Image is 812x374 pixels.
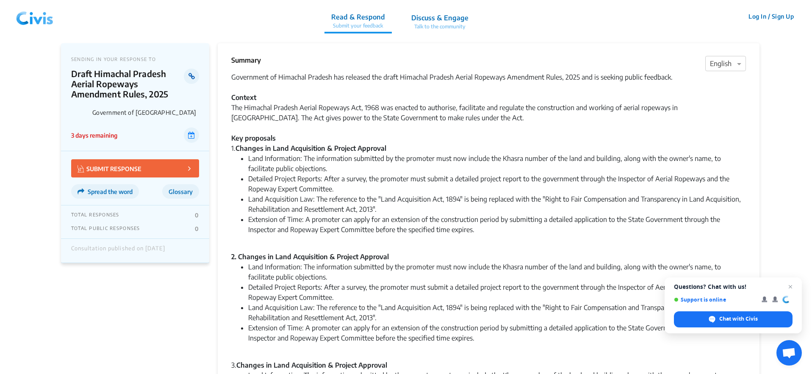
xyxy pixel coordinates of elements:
span: Close chat [785,282,795,292]
li: Detailed Project Reports: After a survey, the promoter must submit a detailed project report to t... [248,282,746,302]
strong: 2. Changes in Land Acquisition & Project Approval [231,252,389,261]
p: Government of [GEOGRAPHIC_DATA] [92,109,199,116]
p: Summary [231,55,261,65]
img: navlogo.png [13,4,57,29]
div: Chat with Civis [674,311,793,327]
p: Discuss & Engage [411,13,468,23]
p: SENDING IN YOUR RESPONSE TO [71,56,199,62]
p: 0 [195,225,199,232]
strong: Context [231,93,256,102]
button: Glossary [162,184,199,199]
p: Read & Respond [331,12,385,22]
div: Consultation published on [DATE] [71,245,165,256]
p: Submit your feedback [331,22,385,30]
div: 3. [231,360,746,370]
button: Log In / Sign Up [743,10,799,23]
img: Government of Himachal Pradesh logo [71,103,89,121]
span: Spread the word [88,188,133,195]
li: Extension of Time: A promoter can apply for an extension of the construction period by submitting... [248,323,746,343]
span: Glossary [169,188,193,195]
button: SUBMIT RESPONSE [71,159,199,177]
button: Spread the word [71,184,139,199]
p: TOTAL PUBLIC RESPONSES [71,225,140,232]
img: Vector.jpg [78,165,84,172]
li: Land Acquisition Law: The reference to the "Land Acquisition Act, 1894" is being replaced with th... [248,302,746,323]
li: Land Information: The information submitted by the promoter must now include the Khasra number of... [248,153,746,174]
strong: Changes in Land Acquisition & Project Approval [236,144,386,152]
div: Open chat [776,340,802,366]
p: 0 [195,212,199,219]
p: TOTAL RESPONSES [71,212,119,219]
strong: Key proposals [231,134,276,142]
p: Talk to the community [411,23,468,30]
p: SUBMIT RESPONSE [78,163,141,173]
div: Government of Himachal Pradesh has released the draft Himachal Pradesh Aerial Ropeways Amendment ... [231,72,746,143]
li: Land Information: The information submitted by the promoter must now include the Khasra number of... [248,262,746,282]
li: Extension of Time: A promoter can apply for an extension of the construction period by submitting... [248,214,746,235]
span: Chat with Civis [719,315,758,323]
li: Detailed Project Reports: After a survey, the promoter must submit a detailed project report to t... [248,174,746,194]
p: Draft Himachal Pradesh Aerial Ropeways Amendment Rules, 2025 [71,69,184,99]
strong: Changes in Land Acquisition & Project Approval [236,361,387,369]
li: Land Acquisition Law: The reference to the "Land Acquisition Act, 1894" is being replaced with th... [248,194,746,214]
span: Support is online [674,296,756,303]
span: Questions? Chat with us! [674,283,793,290]
p: 3 days remaining [71,131,117,140]
div: 1. [231,143,746,153]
